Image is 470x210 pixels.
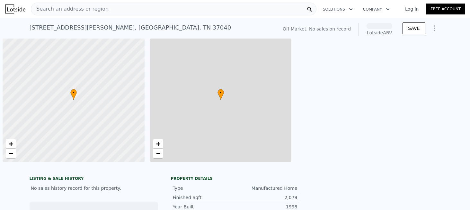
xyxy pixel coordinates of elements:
div: • [70,89,77,100]
span: • [217,90,224,96]
div: 2,079 [235,194,297,201]
div: No sales history record for this property. [30,182,158,194]
span: − [156,149,160,157]
a: Zoom in [6,139,16,149]
div: Lotside ARV [367,30,392,36]
a: Log In [397,6,426,12]
span: • [70,90,77,96]
div: Year Built [173,204,235,210]
span: Search an address or region [31,5,109,13]
span: + [156,140,160,148]
div: • [217,89,224,100]
span: − [9,149,13,157]
div: Manufactured Home [235,185,297,191]
div: Off Market. No sales on record [283,26,351,32]
a: Zoom out [153,149,163,158]
button: Show Options [428,22,441,35]
button: Solutions [318,4,358,15]
a: Zoom in [153,139,163,149]
a: Zoom out [6,149,16,158]
button: SAVE [403,22,425,34]
img: Lotside [5,4,25,13]
div: LISTING & SALE HISTORY [30,176,158,182]
div: [STREET_ADDRESS][PERSON_NAME] , [GEOGRAPHIC_DATA] , TN 37040 [30,23,231,32]
a: Free Account [426,4,465,14]
span: + [9,140,13,148]
button: Company [358,4,395,15]
div: Finished Sqft [173,194,235,201]
div: Property details [171,176,299,181]
div: Type [173,185,235,191]
div: 1998 [235,204,297,210]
